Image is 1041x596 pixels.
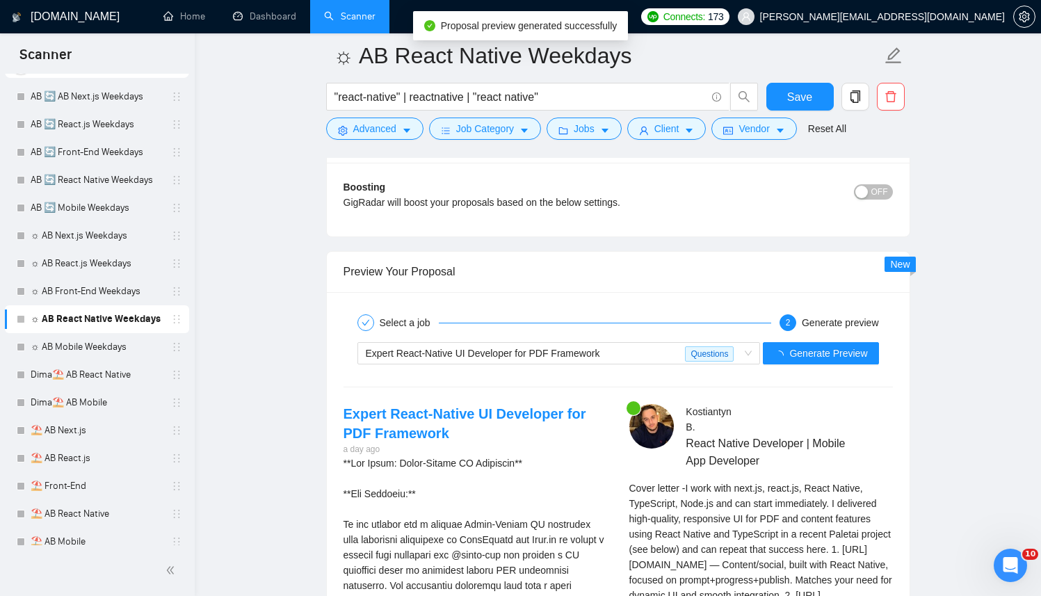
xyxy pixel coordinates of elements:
span: bars [441,125,451,136]
b: Boosting [344,182,386,193]
span: user [639,125,649,136]
a: AB 🔄 React Native Weekdays [31,166,163,194]
span: holder [171,369,182,380]
button: search [730,83,758,111]
button: copy [841,83,869,111]
span: loading [774,351,789,360]
span: New [890,259,910,270]
button: folderJobscaret-down [547,118,622,140]
div: GigRadar will boost your proposals based on the below settings. [344,195,756,210]
div: Preview Your Proposal [344,252,893,291]
span: search [731,90,757,103]
span: holder [171,230,182,241]
span: holder [171,425,182,436]
a: Expert React-Native UI Developer for PDF Framework [344,406,586,441]
a: ⛱️ AB Mobile [31,528,163,556]
span: edit [885,47,903,65]
span: holder [171,341,182,353]
span: check-circle [424,20,435,31]
a: ☼ AB React Native Weekdays [31,305,163,333]
a: ⛱️ AB React.js [31,444,163,472]
button: settingAdvancedcaret-down [326,118,423,140]
a: setting [1013,11,1035,22]
span: Kostiantyn B . [686,406,731,433]
span: holder [171,286,182,297]
button: Generate Preview [763,342,878,364]
span: Jobs [574,121,595,136]
div: Generate preview [802,314,879,331]
div: Select a job [380,314,439,331]
a: ☼ AB Mobile Weekdays [31,333,163,361]
span: setting [1014,11,1035,22]
span: setting [338,125,348,136]
span: holder [171,147,182,158]
a: Dima⛱️ AB React Native [31,361,163,389]
span: holder [171,119,182,130]
span: info-circle [712,92,721,102]
a: ☼ AB Next.js Weekdays [31,222,163,250]
span: holder [171,202,182,214]
a: ☼ AB React.js Weekdays [31,250,163,277]
span: Connects: [663,9,705,24]
button: userClientcaret-down [627,118,707,140]
span: holder [171,508,182,520]
span: caret-down [684,125,694,136]
span: holder [171,258,182,269]
span: Proposal preview generated successfully [441,20,618,31]
span: Job Category [456,121,514,136]
button: Save [766,83,834,111]
span: holder [171,397,182,408]
button: idcardVendorcaret-down [711,118,796,140]
span: caret-down [402,125,412,136]
span: holder [171,481,182,492]
a: ⛱️ Front-End [31,472,163,500]
a: dashboardDashboard [233,10,296,22]
span: 173 [708,9,723,24]
span: React Native Developer | Mobile App Developer [686,435,851,469]
span: holder [171,91,182,102]
span: 10 [1022,549,1038,560]
span: check [362,319,370,327]
span: holder [171,536,182,547]
span: folder [558,125,568,136]
span: Questions [685,346,734,362]
span: caret-down [519,125,529,136]
button: setting [1013,6,1035,28]
span: delete [878,90,904,103]
span: Client [654,121,679,136]
span: Scanner [8,45,83,74]
button: delete [877,83,905,111]
a: homeHome [163,10,205,22]
span: holder [171,453,182,464]
a: AB 🔄 Mobile Weekdays [31,194,163,222]
span: copy [842,90,869,103]
span: caret-down [775,125,785,136]
div: a day ago [344,443,607,456]
a: Dima⛱️ AB Mobile [31,389,163,417]
span: idcard [723,125,733,136]
a: searchScanner [324,10,376,22]
span: holder [171,314,182,325]
span: caret-down [600,125,610,136]
a: Reset All [808,121,846,136]
img: logo [12,6,22,29]
span: user [741,12,751,22]
iframe: Intercom live chat [994,549,1027,582]
span: Generate Preview [789,346,867,361]
span: Save [787,88,812,106]
span: holder [171,175,182,186]
a: AB 🔄 Front-End Weekdays [31,138,163,166]
span: 2 [786,318,791,328]
img: upwork-logo.png [647,11,659,22]
input: Search Freelance Jobs... [334,88,706,106]
span: OFF [871,184,888,200]
span: Advanced [353,121,396,136]
a: ☼ AB Front-End Weekdays [31,277,163,305]
a: AB 🔄 AB Next.js Weekdays [31,83,163,111]
img: c1mYmDOCaDamf-ZPL8tgF0hpyKdEMjNiPaO0o0HDYj2CSCJdK1ixA5wJBhKKji2lCR [629,404,674,449]
span: Expert React-Native UI Developer for PDF Framework [366,348,600,359]
a: ⛱️ AB React Native [31,500,163,528]
button: barsJob Categorycaret-down [429,118,541,140]
a: AB 🔄 React.js Weekdays [31,111,163,138]
input: Scanner name... [334,38,882,73]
